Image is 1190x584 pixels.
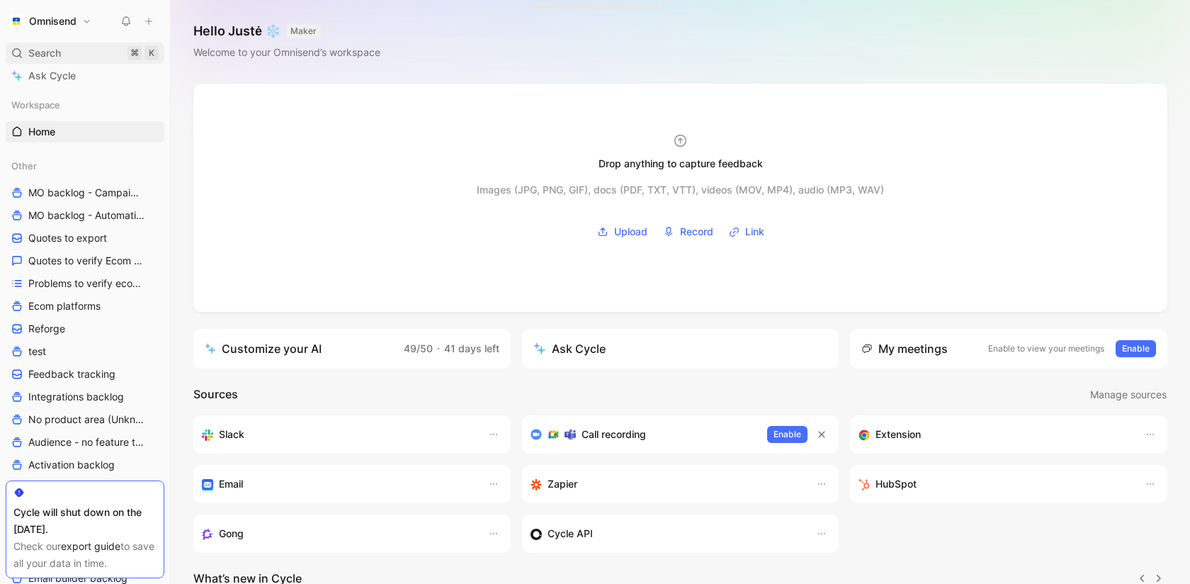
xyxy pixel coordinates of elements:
span: Activation backlog [28,458,115,472]
div: Record & transcribe meetings from Zoom, Meet & Teams. [531,426,756,443]
a: Problems to verify ecom platforms [6,273,164,294]
span: MO backlog - Automation [28,208,144,223]
h1: Hello Justė ❄️ [193,23,380,40]
span: Link [745,223,764,240]
div: Workspace [6,94,164,116]
div: Sync your customers, send feedback and get updates in Slack [202,426,474,443]
span: Upload [614,223,647,240]
h3: Call recording [582,426,646,443]
span: Record [680,223,713,240]
div: Ask Cycle [533,340,606,357]
a: Integrations backlog [6,386,164,408]
a: Home [6,121,164,142]
a: Quotes to verify Ecom platforms [6,250,164,271]
button: MAKER [286,24,321,38]
button: Ask Cycle [522,329,839,369]
span: Manage sources [1090,386,1167,403]
img: Omnisend [9,14,23,28]
div: Check our to save all your data in time. [13,538,157,572]
span: No product area (Unknowns) [28,412,146,427]
div: Cycle will shut down on the [DATE]. [13,504,157,538]
span: Quotes to verify Ecom platforms [28,254,147,268]
button: Enable [1116,340,1156,357]
h2: Sources [193,386,238,404]
div: Images (JPG, PNG, GIF), docs (PDF, TXT, VTT), videos (MOV, MP4), audio (MP3, WAV) [477,181,884,198]
div: Welcome to your Omnisend’s workspace [193,44,380,61]
span: Home [28,125,55,139]
div: Capture feedback from your incoming calls [202,525,474,542]
button: Upload [592,221,652,242]
div: Forward emails to your feedback inbox [202,476,474,493]
h3: HubSpot [875,476,917,493]
span: Integrations backlog [28,390,124,404]
a: Expansion backlog [6,477,164,498]
a: No product area (Unknowns) [6,409,164,430]
div: ⌘ [127,46,142,60]
span: test [28,344,46,359]
div: Drop anything to capture feedback [599,155,763,172]
div: Other [6,155,164,176]
h3: Extension [875,426,921,443]
a: MO backlog - Automation [6,205,164,226]
button: OmnisendOmnisend [6,11,95,31]
h3: Zapier [548,476,577,493]
h3: Slack [219,426,244,443]
div: Capture feedback from anywhere on the web [858,426,1130,443]
div: K [144,46,159,60]
a: test [6,341,164,362]
a: Feedback tracking [6,364,164,385]
a: Quotes to export [6,228,164,249]
span: Feedback tracking [28,367,115,381]
p: Enable to view your meetings [988,342,1104,356]
button: Link [724,221,769,242]
span: · [437,342,440,354]
span: MO backlog - Campaigns [28,186,144,200]
div: Capture feedback from thousands of sources with Zapier (survey results, recordings, sheets, etc). [531,476,803,493]
a: export guide [61,540,120,552]
span: Quotes to export [28,231,107,245]
a: Customize your AI49/50·41 days left [193,329,511,369]
span: Ask Cycle [28,67,76,84]
button: Manage sources [1089,386,1167,404]
span: 41 days left [444,342,499,354]
a: Activation backlog [6,454,164,476]
h1: Omnisend [29,15,76,28]
div: Customize your AI [205,340,322,357]
button: Enable [767,426,807,443]
span: Problems to verify ecom platforms [28,276,148,291]
span: Workspace [11,98,60,112]
div: My meetings [861,340,948,357]
a: Ecom platforms [6,296,164,317]
span: Enable [1122,342,1150,356]
h3: Cycle API [548,525,593,542]
span: Reforge [28,322,65,336]
h3: Gong [219,525,244,542]
a: Ask Cycle [6,65,164,86]
a: Audience - no feature tag [6,432,164,453]
a: MO backlog - Campaigns [6,182,164,203]
a: Reforge [6,318,164,339]
span: Enable [773,427,801,442]
span: Other [11,159,37,173]
span: Audience - no feature tag [28,435,144,449]
div: Search⌘K [6,43,164,64]
span: Search [28,45,61,62]
h3: Email [219,476,243,493]
button: Record [658,221,718,242]
span: Ecom platforms [28,299,101,313]
div: Sync customers & send feedback from custom sources. Get inspired by our favorite use case [531,525,803,542]
span: 49/50 [404,342,433,354]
